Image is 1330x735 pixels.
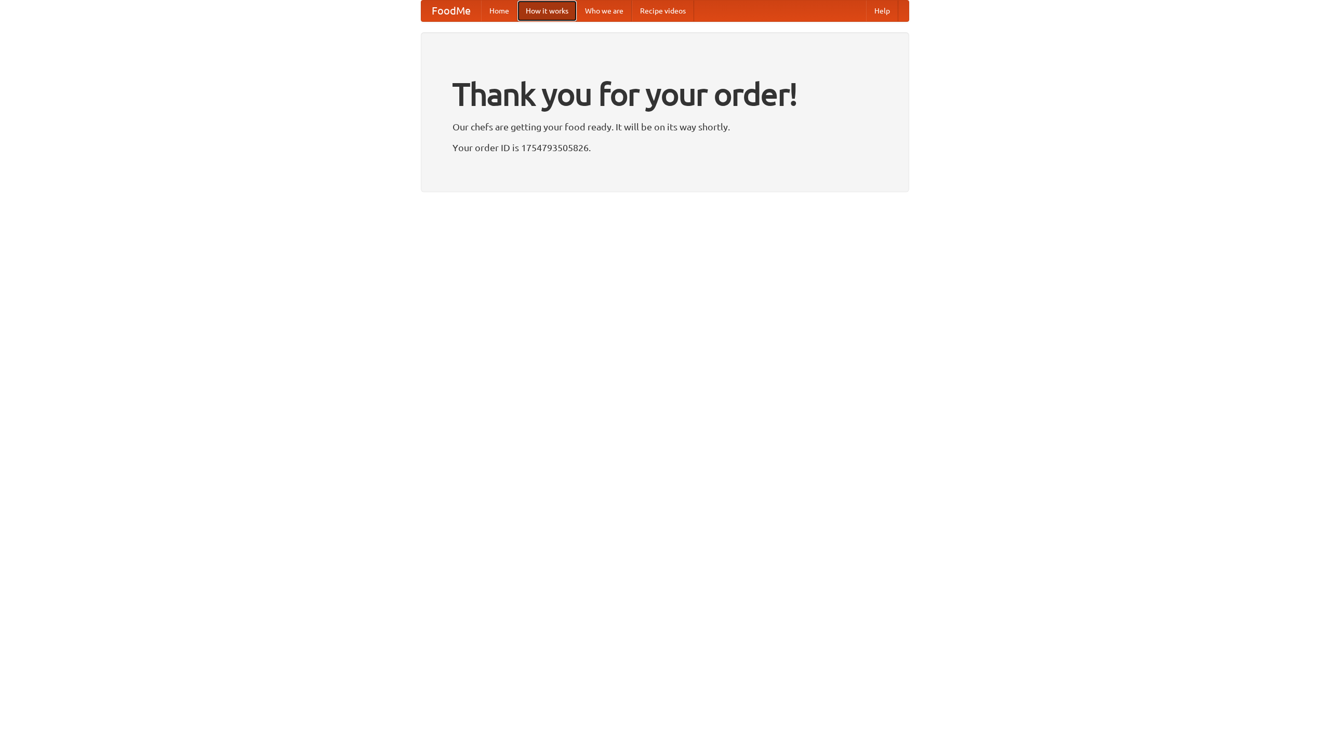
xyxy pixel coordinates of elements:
[517,1,577,21] a: How it works
[481,1,517,21] a: Home
[453,69,877,119] h1: Thank you for your order!
[453,140,877,155] p: Your order ID is 1754793505826.
[421,1,481,21] a: FoodMe
[866,1,898,21] a: Help
[577,1,632,21] a: Who we are
[453,119,877,135] p: Our chefs are getting your food ready. It will be on its way shortly.
[632,1,694,21] a: Recipe videos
